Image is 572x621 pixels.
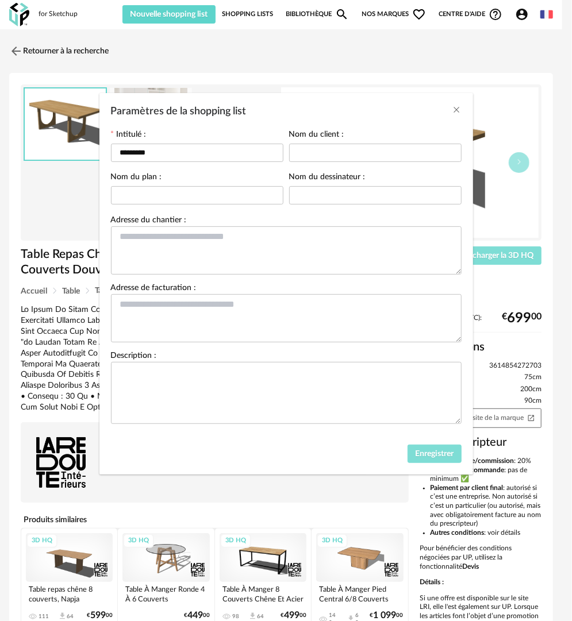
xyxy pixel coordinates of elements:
[289,130,344,141] label: Nom du client :
[111,352,157,362] label: Description :
[111,173,162,183] label: Nom du plan :
[111,216,187,226] label: Adresse du chantier :
[111,106,247,117] span: Paramètres de la shopping list
[452,105,462,117] button: Close
[111,284,197,294] label: Adresse de facturation :
[289,173,366,183] label: Nom du dessinateur :
[408,445,462,463] button: Enregistrer
[99,93,473,475] div: Paramètres de la shopping list
[111,130,147,141] label: Intitulé :
[415,450,454,458] span: Enregistrer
